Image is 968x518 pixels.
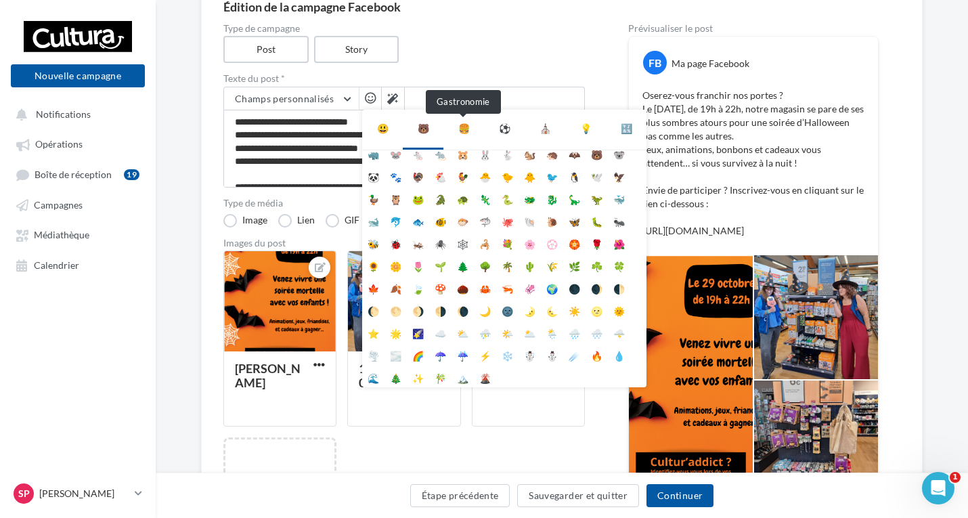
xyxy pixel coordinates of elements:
li: 🐇 [496,142,519,164]
li: 🍃 [407,276,429,298]
li: 🐧 [563,164,586,186]
li: 🦀 [474,276,496,298]
li: 🐓 [452,164,474,186]
li: 🌝 [586,298,608,320]
li: 🐜 [608,209,630,231]
li: ☄️ [563,343,586,365]
label: Image [223,214,267,228]
li: 🦅 [608,164,630,186]
li: 🔥 [586,343,608,365]
li: 🦗 [407,231,429,253]
li: 🌒 [586,276,608,298]
li: 🌑 [563,276,586,298]
label: Type de campagne [223,24,585,33]
li: ☁️ [429,320,452,343]
div: Images du post [223,238,585,248]
button: Champs personnalisés [224,87,359,110]
li: ☀️ [563,298,586,320]
li: 🌵 [519,253,541,276]
li: 🦈 [474,209,496,231]
button: Continuer [646,484,713,507]
a: Boîte de réception19 [8,162,148,187]
li: 🦏 [362,142,384,164]
li: ☃️ [519,343,541,365]
li: 🏵️ [563,231,586,253]
li: 🎋 [429,365,452,387]
li: 🌲 [452,253,474,276]
div: Édition de la campagne Facebook [223,1,900,13]
li: 🌚 [496,298,519,320]
li: 🐳 [608,186,630,209]
li: 🕊️ [586,164,608,186]
li: 🌨️ [586,320,608,343]
li: 🐞 [384,231,407,253]
li: 🌸 [519,231,541,253]
li: 🐍 [496,186,519,209]
li: 🦖 [586,186,608,209]
span: 1 [950,472,961,483]
li: 🌫️ [384,343,407,365]
span: Calendrier [34,259,79,271]
li: 🦎 [474,186,496,209]
label: GIF [326,214,359,228]
li: 🌼 [384,253,407,276]
li: 🌠 [407,320,429,343]
li: 🦔 [541,142,563,164]
li: 🌹 [586,231,608,253]
li: 🐛 [586,209,608,231]
li: 🦃 [407,164,429,186]
li: 🌋 [474,365,496,387]
li: 🌜 [541,298,563,320]
a: Médiathèque [8,222,148,246]
p: Oserez-vous franchir nos portes ? Le [DATE], de 19h à 22h, notre magasin se pare de ses plus somb... [642,89,864,238]
div: Ma page Facebook [672,57,749,70]
button: Notifications [8,102,142,126]
li: 🌻 [362,253,384,276]
li: 🐉 [541,186,563,209]
button: Étape précédente [410,484,510,507]
iframe: Intercom live chat [922,472,954,504]
li: 🦆 [362,186,384,209]
li: ✨ [407,365,429,387]
li: 💧 [608,343,630,365]
li: 🌩️ [608,320,630,343]
p: [PERSON_NAME] [39,487,129,500]
li: 🌞 [608,298,630,320]
li: 🌿 [563,253,586,276]
li: 🌺 [608,231,630,253]
li: 🌾 [541,253,563,276]
div: Prévisualiser le post [628,24,879,33]
li: 🐨 [608,142,630,164]
li: 🌥️ [519,320,541,343]
li: 💐 [496,231,519,253]
li: 🌴 [496,253,519,276]
li: 🌈 [407,343,429,365]
li: 🦋 [563,209,586,231]
li: 🌳 [474,253,496,276]
li: 🐰 [474,142,496,164]
li: 🌖 [407,298,429,320]
button: Sauvegarder et quitter [517,484,639,507]
li: 🐿️ [519,142,541,164]
li: 🏔️ [452,365,474,387]
li: 🌷 [407,253,429,276]
li: 🐥 [519,164,541,186]
li: 🐚 [519,209,541,231]
li: 🐤 [496,164,519,186]
div: ⛪ [540,121,551,137]
div: FB [643,51,667,74]
li: 🐢 [452,186,474,209]
li: ☔ [452,343,474,365]
li: 🕸️ [452,231,474,253]
span: Campagnes [34,199,83,211]
li: 🐹 [452,142,474,164]
li: 🐬 [384,209,407,231]
li: 🐡 [452,209,474,231]
li: 🐟 [407,209,429,231]
a: Calendrier [8,253,148,277]
li: ⛄ [541,343,563,365]
li: 🐀 [429,142,452,164]
li: 🍀 [608,253,630,276]
li: 🌘 [452,298,474,320]
li: 🐁 [407,142,429,164]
